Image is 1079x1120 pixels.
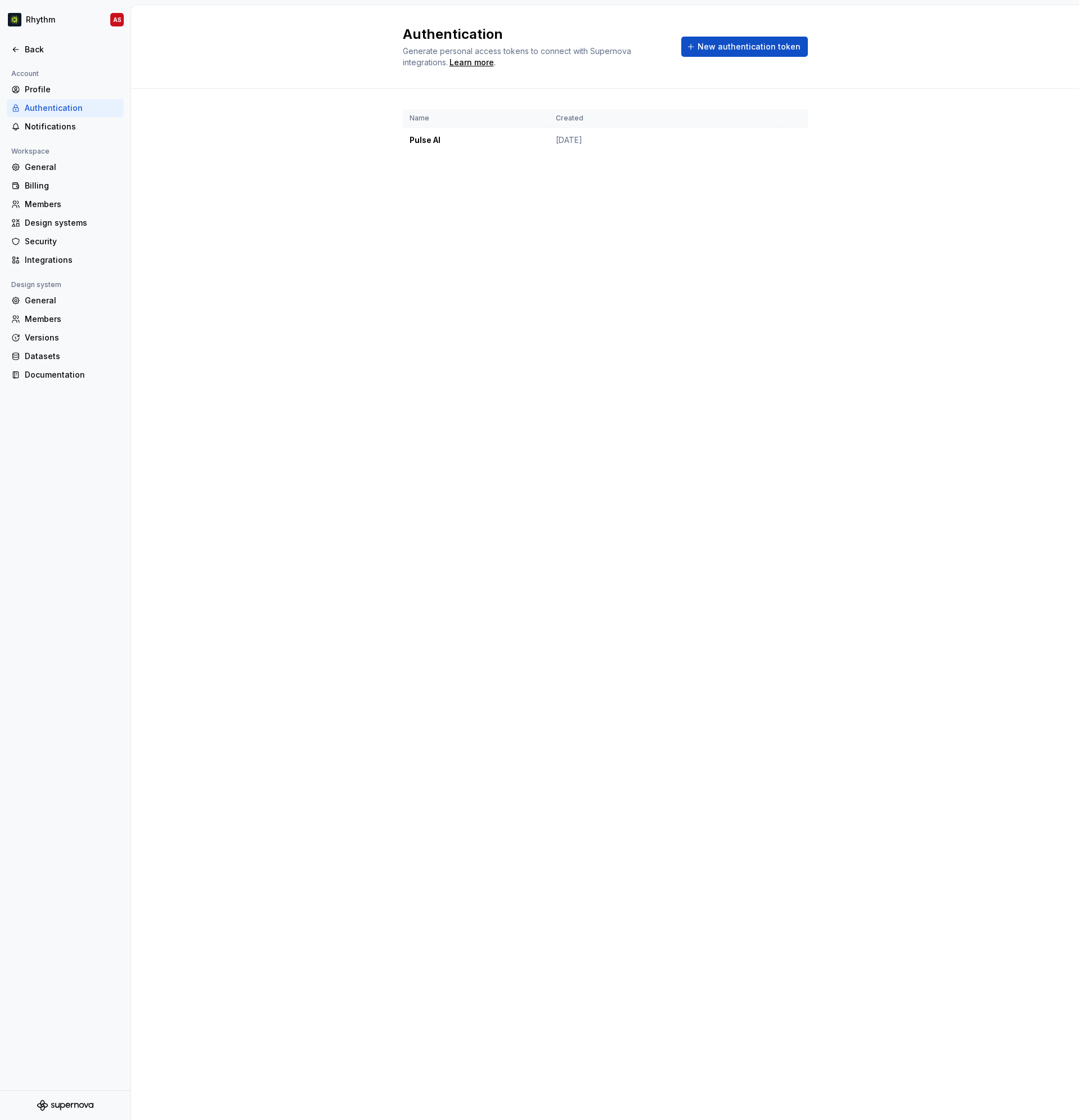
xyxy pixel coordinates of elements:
[549,128,779,153] td: [DATE]
[7,310,124,328] a: Members
[25,180,119,191] div: Billing
[7,366,124,384] a: Documentation
[7,251,124,269] a: Integrations
[25,199,119,210] div: Members
[403,109,549,128] th: Name
[7,347,124,365] a: Datasets
[7,177,124,195] a: Billing
[403,128,549,153] td: Pulse AI
[25,217,119,229] div: Design systems
[7,292,124,310] a: General
[25,254,119,266] div: Integrations
[698,41,801,52] span: New authentication token
[26,14,55,25] div: Rhythm
[25,295,119,306] div: General
[8,13,21,26] img: c212ef99-2f88-4dd6-97d8-950f8538da6b.png
[7,67,43,80] div: Account
[403,46,633,67] span: Generate personal access tokens to connect with Supernova integrations.
[7,118,124,136] a: Notifications
[25,332,119,343] div: Versions
[25,313,119,325] div: Members
[7,41,124,59] a: Back
[7,158,124,176] a: General
[113,15,122,24] div: AS
[25,162,119,173] div: General
[7,145,54,158] div: Workspace
[25,44,119,55] div: Back
[403,25,668,43] h2: Authentication
[25,369,119,380] div: Documentation
[25,121,119,132] div: Notifications
[549,109,779,128] th: Created
[448,59,496,67] span: .
[7,214,124,232] a: Design systems
[7,99,124,117] a: Authentication
[7,329,124,347] a: Versions
[2,7,128,32] button: RhythmAS
[25,102,119,114] div: Authentication
[25,84,119,95] div: Profile
[7,195,124,213] a: Members
[37,1100,93,1111] svg: Supernova Logo
[449,57,494,68] a: Learn more
[25,236,119,247] div: Security
[681,37,808,57] button: New authentication token
[25,351,119,362] div: Datasets
[7,278,66,292] div: Design system
[7,232,124,250] a: Security
[7,80,124,98] a: Profile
